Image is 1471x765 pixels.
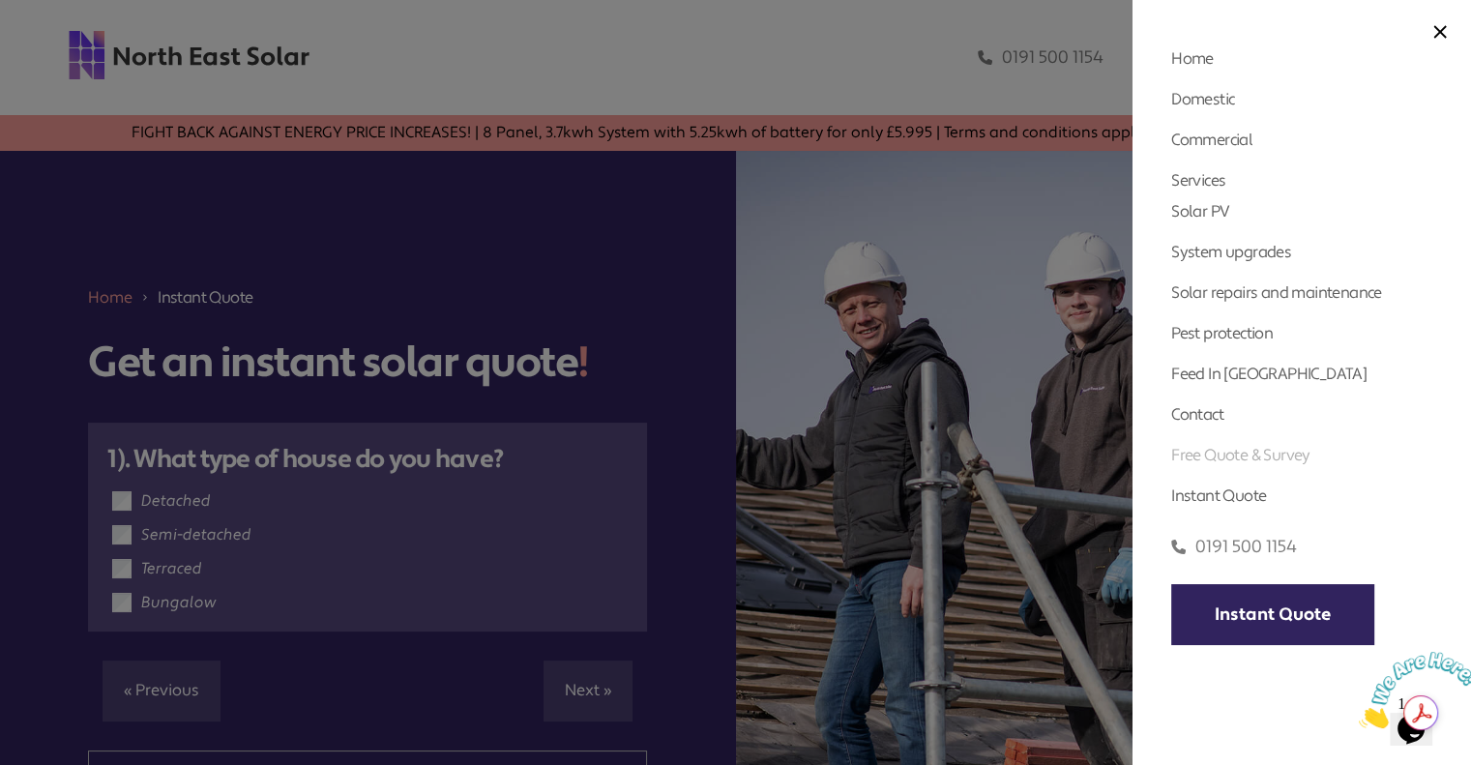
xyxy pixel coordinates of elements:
[1171,485,1266,506] a: Instant Quote
[1171,584,1374,645] a: Instant Quote
[1171,536,1186,558] img: phone icon
[1171,364,1367,384] a: Feed In [GEOGRAPHIC_DATA]
[8,8,128,84] img: Chat attention grabber
[1171,201,1229,221] a: Solar PV
[1171,242,1291,262] a: System upgrades
[1171,130,1252,150] a: Commercial
[1171,89,1234,109] a: Domestic
[1433,25,1447,39] img: close icon
[1351,644,1471,736] iframe: chat widget
[1171,48,1214,69] a: Home
[1171,404,1223,425] a: Contact
[8,8,15,24] span: 1
[1171,323,1273,343] a: Pest protection
[1171,445,1310,465] a: Free Quote & Survey
[1171,536,1297,558] a: 0191 500 1154
[1171,170,1225,191] a: Services
[1171,282,1382,303] a: Solar repairs and maintenance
